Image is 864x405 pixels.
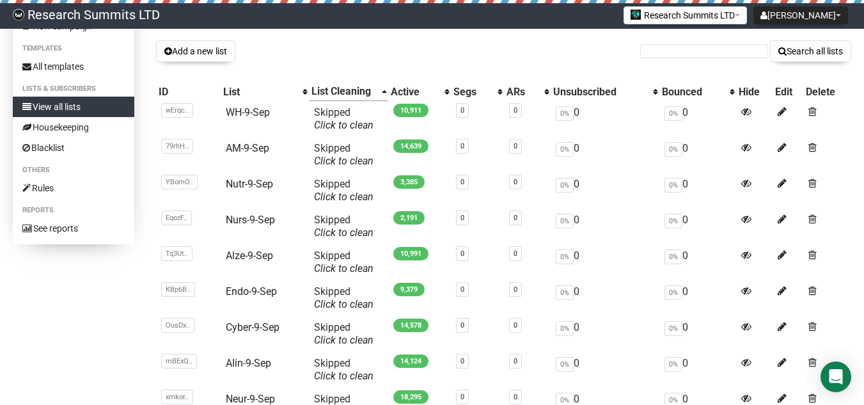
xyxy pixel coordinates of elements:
th: Edit: No sort applied, sorting is disabled [773,83,803,101]
span: 3,385 [393,175,425,189]
span: 14,578 [393,319,428,332]
span: 0% [664,357,682,372]
th: Active: No sort applied, activate to apply an ascending sort [388,83,451,101]
a: 0 [514,357,517,365]
a: Alze-9-Sep [226,250,273,262]
a: Endo-9-Sep [226,285,277,298]
span: 0% [664,321,682,336]
th: Bounced: No sort applied, activate to apply an ascending sort [659,83,736,101]
a: Click to clean [314,370,373,382]
span: 0% [556,357,574,372]
th: Delete: No sort applied, sorting is disabled [803,83,851,101]
div: ID [159,86,218,99]
span: KBp6B.. [161,282,195,297]
span: wErqc.. [161,103,193,118]
a: Rules [13,178,134,198]
div: Active [391,86,438,99]
td: 0 [551,173,659,209]
td: 0 [659,137,736,173]
a: AIin-9-Sep [226,357,271,369]
div: Delete [806,86,849,99]
li: Others [13,163,134,178]
a: 0 [460,357,464,365]
span: Skipped [314,357,373,382]
div: Segs [453,86,491,99]
div: List [223,86,296,99]
a: 0 [514,250,517,258]
a: Click to clean [314,155,373,167]
span: 79rhH.. [161,139,193,154]
th: Hide: No sort applied, sorting is disabled [736,83,773,101]
div: Unsubscribed [553,86,647,99]
a: Cyber-9-Sep [226,321,279,333]
span: 0% [556,106,574,121]
a: 0 [514,142,517,150]
span: Skipped [314,214,373,239]
td: 0 [659,173,736,209]
div: Hide [739,86,770,99]
span: Tq3Ut.. [161,246,192,261]
td: 0 [659,101,736,138]
a: Neur-9-Sep [226,393,275,405]
td: 0 [659,280,736,316]
a: Click to clean [314,298,373,310]
span: 0% [664,178,682,193]
th: List Cleaning: Ascending sort applied, activate to apply a descending sort [309,83,388,101]
span: 2,191 [393,211,425,225]
span: Skipped [314,106,373,131]
div: List Cleaning [311,85,375,98]
span: 10,991 [393,247,428,260]
td: 0 [551,209,659,244]
a: Nurs-9-Sep [226,214,275,226]
a: 0 [460,285,464,294]
a: 0 [460,178,464,186]
a: 0 [460,142,464,150]
span: 10,911 [393,104,428,117]
span: 0% [556,214,574,228]
div: ARs [507,86,538,99]
td: 0 [551,280,659,316]
a: 0 [460,214,464,222]
td: 0 [659,316,736,352]
a: 0 [514,393,517,401]
a: Click to clean [314,226,373,239]
td: 0 [551,244,659,280]
td: 0 [659,244,736,280]
span: OusDx.. [161,318,194,333]
a: 0 [460,250,464,258]
td: 0 [551,352,659,388]
a: Click to clean [314,191,373,203]
a: 0 [514,214,517,222]
span: 0% [556,321,574,336]
td: 0 [659,209,736,244]
span: 14,124 [393,354,428,368]
a: Housekeeping [13,117,134,138]
span: Skipped [314,285,373,310]
td: 0 [551,137,659,173]
span: Skipped [314,142,373,167]
a: Click to clean [314,262,373,274]
span: Skipped [314,178,373,203]
th: ARs: No sort applied, activate to apply an ascending sort [504,83,551,101]
td: 0 [659,352,736,388]
span: 0% [664,250,682,264]
th: Unsubscribed: No sort applied, activate to apply an ascending sort [551,83,659,101]
button: [PERSON_NAME] [753,6,848,24]
button: Add a new list [156,40,235,62]
a: View all lists [13,97,134,117]
a: Click to clean [314,334,373,346]
span: 0% [664,214,682,228]
img: bccbfd5974049ef095ce3c15df0eef5a [13,9,24,20]
th: List: No sort applied, activate to apply an ascending sort [221,83,309,101]
a: 0 [460,321,464,330]
span: Skipped [314,250,373,274]
li: Lists & subscribers [13,81,134,97]
div: Open Intercom Messenger [821,361,851,392]
span: 0% [556,285,574,300]
th: ID: No sort applied, sorting is disabled [156,83,221,101]
span: 18,295 [393,390,428,404]
span: xmkor.. [161,390,193,404]
a: 0 [514,321,517,330]
span: 0% [664,285,682,300]
a: 0 [514,106,517,115]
